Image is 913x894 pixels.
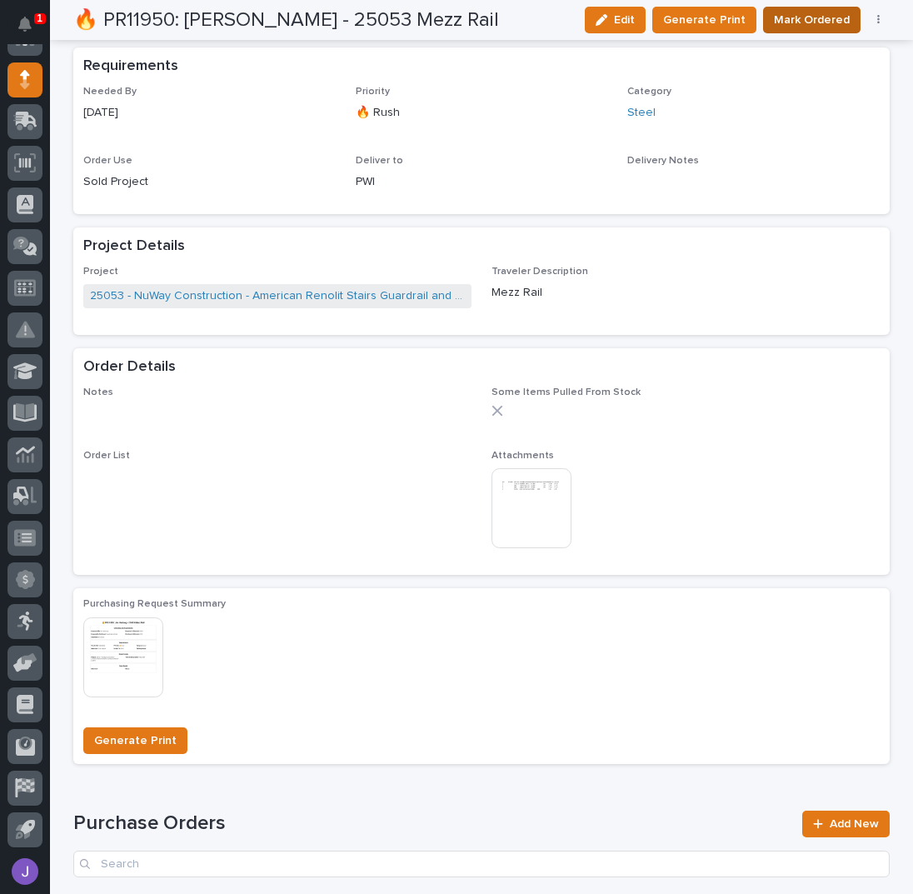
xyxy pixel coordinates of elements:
[356,87,390,97] span: Priority
[356,104,608,122] p: 🔥 Rush
[83,87,137,97] span: Needed By
[83,237,185,256] h2: Project Details
[491,284,880,302] p: Mezz Rail
[774,10,850,30] span: Mark Ordered
[83,599,226,609] span: Purchasing Request Summary
[90,287,465,305] a: 25053 - NuWay Construction - American Renolit Stairs Guardrail and Roof Ladder
[7,854,42,889] button: users-avatar
[73,8,499,32] h2: 🔥 PR11950: [PERSON_NAME] - 25053 Mezz Rail
[491,451,554,461] span: Attachments
[627,104,656,122] a: Steel
[830,818,879,830] span: Add New
[94,731,177,751] span: Generate Print
[83,173,336,191] p: Sold Project
[83,451,130,461] span: Order List
[83,156,132,166] span: Order Use
[614,12,635,27] span: Edit
[652,7,756,33] button: Generate Print
[663,10,746,30] span: Generate Print
[73,851,890,877] input: Search
[802,811,890,837] a: Add New
[83,358,176,377] h2: Order Details
[7,7,42,42] button: Notifications
[763,7,861,33] button: Mark Ordered
[83,57,178,76] h2: Requirements
[585,7,646,33] button: Edit
[356,156,403,166] span: Deliver to
[491,267,588,277] span: Traveler Description
[491,387,641,397] span: Some Items Pulled From Stock
[83,267,118,277] span: Project
[37,12,42,24] p: 1
[83,104,336,122] p: [DATE]
[356,173,608,191] p: PWI
[73,812,792,836] h1: Purchase Orders
[627,156,699,166] span: Delivery Notes
[83,727,187,754] button: Generate Print
[21,17,42,43] div: Notifications1
[83,387,113,397] span: Notes
[627,87,671,97] span: Category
